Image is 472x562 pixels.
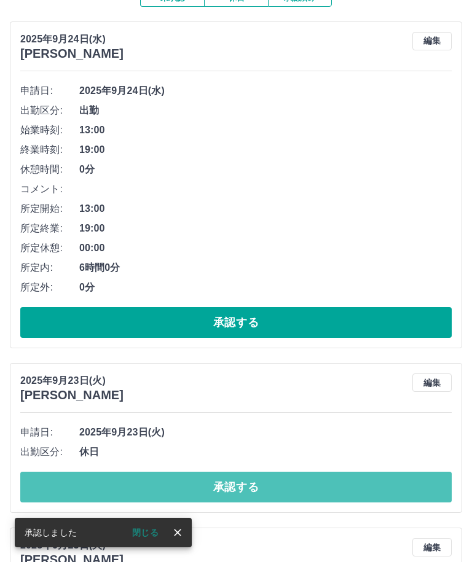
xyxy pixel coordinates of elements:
p: 2025年9月23日(火) [20,373,124,388]
button: 編集 [412,373,452,392]
div: 承認しました [25,521,77,544]
span: 所定終業: [20,221,79,236]
span: 申請日: [20,425,79,440]
span: 所定外: [20,280,79,295]
span: 所定休憩: [20,241,79,256]
span: 申請日: [20,84,79,98]
span: 19:00 [79,221,452,236]
span: 13:00 [79,201,452,216]
span: 出勤 [79,103,452,118]
span: 2025年9月24日(水) [79,84,452,98]
span: 00:00 [79,241,452,256]
button: close [168,523,187,542]
span: 出勤区分: [20,103,79,118]
p: 2025年9月24日(水) [20,32,124,47]
span: 終業時刻: [20,142,79,157]
span: 13:00 [79,123,452,138]
h3: [PERSON_NAME] [20,47,124,61]
span: 0分 [79,280,452,295]
span: 所定開始: [20,201,79,216]
span: 始業時刻: [20,123,79,138]
button: 編集 [412,32,452,50]
span: コメント: [20,182,79,197]
span: 0分 [79,162,452,177]
h3: [PERSON_NAME] [20,388,124,402]
span: 出勤区分: [20,445,79,459]
button: 承認する [20,472,452,502]
span: 2025年9月23日(火) [79,425,452,440]
button: 承認する [20,307,452,338]
span: 6時間0分 [79,260,452,275]
span: 所定内: [20,260,79,275]
span: 休日 [79,445,452,459]
button: 編集 [412,538,452,556]
button: 閉じる [122,523,168,542]
span: 19:00 [79,142,452,157]
span: 休憩時間: [20,162,79,177]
